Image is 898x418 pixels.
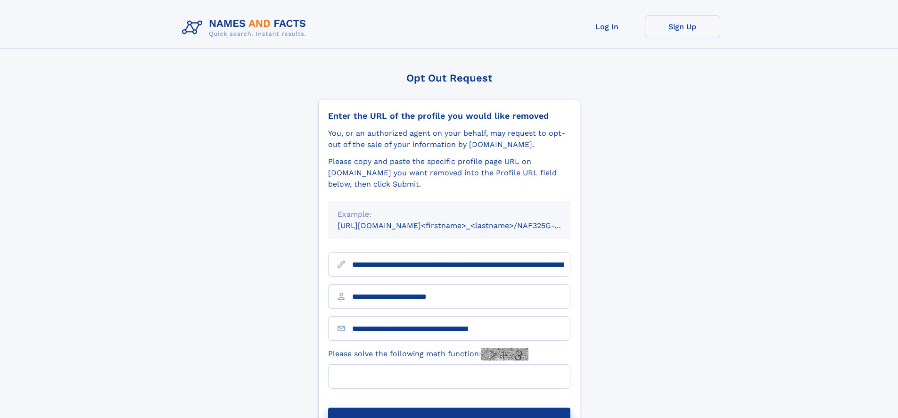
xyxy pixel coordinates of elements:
div: Example: [338,209,561,220]
small: [URL][DOMAIN_NAME]<firstname>_<lastname>/NAF325G-xxxxxxxx [338,221,588,230]
a: Log In [569,15,645,38]
div: Please copy and paste the specific profile page URL on [DOMAIN_NAME] you want removed into the Pr... [328,156,570,190]
div: You, or an authorized agent on your behalf, may request to opt-out of the sale of your informatio... [328,128,570,150]
label: Please solve the following math function: [328,348,528,361]
a: Sign Up [645,15,720,38]
div: Opt Out Request [318,72,580,84]
img: Logo Names and Facts [178,15,314,41]
div: Enter the URL of the profile you would like removed [328,111,570,121]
